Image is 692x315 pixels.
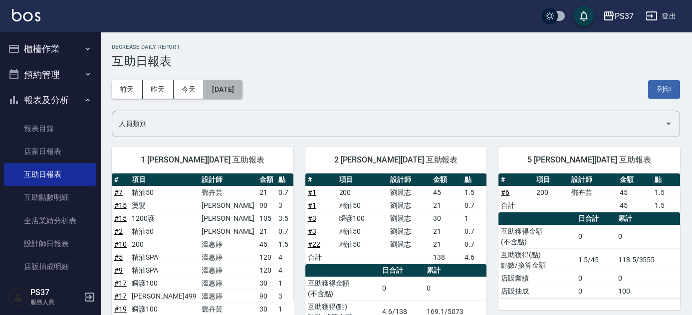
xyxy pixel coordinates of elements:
button: 昨天 [143,80,174,99]
a: 店販抽成明細 [4,255,96,278]
td: 鄧卉芸 [569,186,617,199]
td: 3.5 [276,212,295,225]
a: #7 [114,188,123,196]
td: 21 [431,225,462,238]
td: 100 [616,285,680,298]
td: 溫惠婷 [199,251,257,264]
td: 溫惠婷 [199,264,257,277]
td: 90 [257,199,276,212]
td: 0.7 [462,199,487,212]
a: 店家日報表 [4,140,96,163]
a: 費用分析表 [4,278,96,301]
td: 90 [257,290,276,303]
button: 登出 [642,7,680,25]
th: 日合計 [380,264,424,277]
a: #1 [308,188,316,196]
td: 瞬護100 [129,277,199,290]
th: # [305,173,337,186]
a: #19 [114,305,127,313]
table: a dense table [305,173,487,264]
button: 今天 [174,80,205,99]
h3: 互助日報表 [112,54,680,68]
h5: PS37 [30,288,81,298]
td: 4 [276,264,295,277]
td: 合計 [305,251,337,264]
a: #9 [114,266,123,274]
td: 21 [257,186,276,199]
a: #22 [308,240,320,248]
td: 店販業績 [498,272,575,285]
a: #6 [501,188,509,196]
td: [PERSON_NAME] [199,212,257,225]
button: Open [661,116,677,132]
td: 精油50 [129,186,199,199]
td: 劉晨志 [388,186,431,199]
td: 200 [129,238,199,251]
table: a dense table [498,212,680,298]
button: PS37 [599,6,638,26]
th: 累計 [424,264,486,277]
th: 累計 [616,212,680,225]
td: [PERSON_NAME] [199,225,257,238]
span: 5 [PERSON_NAME][DATE] 互助報表 [510,155,668,165]
span: 1 [PERSON_NAME][DATE] 互助報表 [124,155,281,165]
th: 點 [462,173,487,186]
td: 0.7 [276,225,295,238]
td: 劉晨志 [388,225,431,238]
td: 45 [617,199,653,212]
a: #3 [308,214,316,222]
td: 0.7 [276,186,295,199]
a: 報表目錄 [4,117,96,140]
a: #15 [114,214,127,222]
td: 0 [576,285,616,298]
td: 鄧卉芸 [199,186,257,199]
td: 劉晨志 [388,238,431,251]
td: 21 [431,238,462,251]
a: 互助點數明細 [4,186,96,209]
th: 金額 [617,173,653,186]
td: 1.5 [652,199,680,212]
a: #5 [114,253,123,261]
td: 21 [257,225,276,238]
td: 溫惠婷 [199,290,257,303]
td: 0 [424,277,486,300]
td: 1.5 [462,186,487,199]
a: 設計師日報表 [4,232,96,255]
td: 0 [576,225,616,248]
button: 報表及分析 [4,87,96,113]
td: 118.5/3555 [616,248,680,272]
td: 劉晨志 [388,199,431,212]
a: #1 [308,201,316,209]
span: 2 [PERSON_NAME][DATE] 互助報表 [317,155,475,165]
button: 預約管理 [4,62,96,88]
th: # [498,173,534,186]
td: 120 [257,264,276,277]
td: 45 [617,186,653,199]
a: #3 [308,227,316,235]
td: 合計 [498,199,534,212]
th: 點 [652,173,680,186]
td: 30 [257,277,276,290]
button: save [574,6,594,26]
td: 互助獲得(點) 點數/換算金額 [498,248,575,272]
img: Logo [12,9,40,21]
td: 精油50 [337,238,388,251]
a: 全店業績分析表 [4,209,96,232]
td: 互助獲得金額 (不含點) [498,225,575,248]
td: 45 [257,238,276,251]
td: 200 [337,186,388,199]
td: 1 [276,277,295,290]
td: 0 [616,272,680,285]
td: 0.7 [462,238,487,251]
td: 21 [431,199,462,212]
th: # [112,173,129,186]
a: #15 [114,201,127,209]
td: 溫惠婷 [199,277,257,290]
th: 項目 [534,173,569,186]
button: 列印 [648,80,680,99]
td: 精油SPA [129,264,199,277]
a: #17 [114,279,127,287]
td: 45 [431,186,462,199]
th: 項目 [129,173,199,186]
td: 4.6 [462,251,487,264]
